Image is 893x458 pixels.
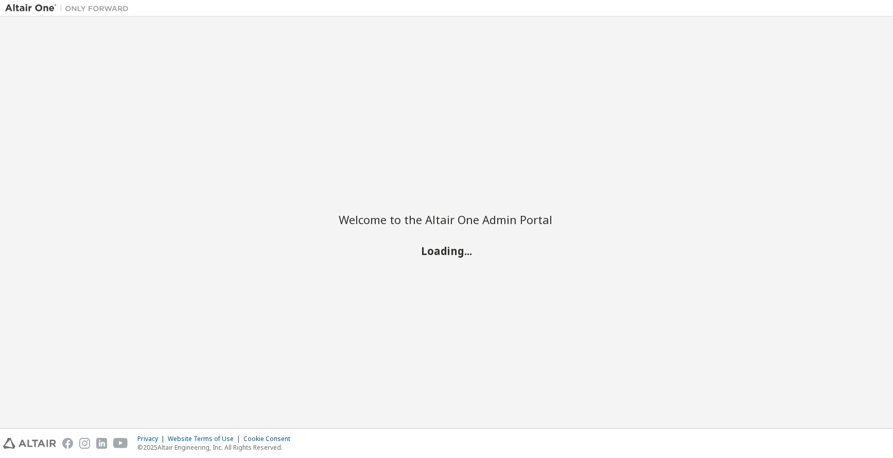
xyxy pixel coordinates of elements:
[79,438,90,449] img: instagram.svg
[96,438,107,449] img: linkedin.svg
[5,3,134,13] img: Altair One
[339,212,555,227] h2: Welcome to the Altair One Admin Portal
[243,435,296,443] div: Cookie Consent
[339,244,555,257] h2: Loading...
[137,443,296,452] p: © 2025 Altair Engineering, Inc. All Rights Reserved.
[3,438,56,449] img: altair_logo.svg
[62,438,73,449] img: facebook.svg
[113,438,128,449] img: youtube.svg
[137,435,168,443] div: Privacy
[168,435,243,443] div: Website Terms of Use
